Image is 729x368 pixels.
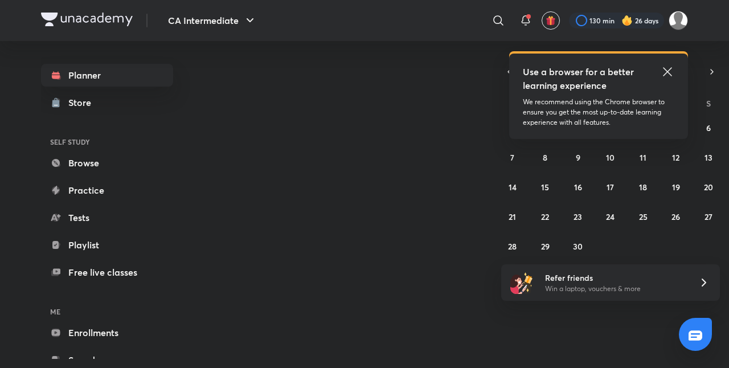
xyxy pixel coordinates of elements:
a: Free live classes [41,261,173,284]
button: September 25, 2025 [634,207,652,226]
button: September 30, 2025 [569,237,587,255]
abbr: September 30, 2025 [573,241,583,252]
button: September 15, 2025 [536,178,554,196]
img: Company Logo [41,13,133,26]
button: September 29, 2025 [536,237,554,255]
p: We recommend using the Chrome browser to ensure you get the most up-to-date learning experience w... [523,97,674,128]
button: September 16, 2025 [569,178,587,196]
h6: SELF STUDY [41,132,173,152]
a: Store [41,91,173,114]
abbr: September 22, 2025 [541,211,549,222]
abbr: September 17, 2025 [607,182,614,193]
button: September 24, 2025 [601,207,620,226]
abbr: September 15, 2025 [541,182,549,193]
button: CA Intermediate [161,9,264,32]
abbr: September 8, 2025 [543,152,547,163]
button: September 7, 2025 [503,148,522,166]
button: avatar [542,11,560,30]
button: September 6, 2025 [699,118,718,137]
abbr: September 26, 2025 [671,211,680,222]
h6: ME [41,302,173,321]
abbr: Saturday [706,98,711,109]
abbr: September 20, 2025 [704,182,713,193]
button: September 23, 2025 [569,207,587,226]
a: Tests [41,206,173,229]
button: September 10, 2025 [601,148,620,166]
abbr: September 21, 2025 [509,211,516,222]
img: referral [510,271,533,294]
abbr: September 7, 2025 [510,152,514,163]
h5: Use a browser for a better learning experience [523,65,636,92]
abbr: September 19, 2025 [672,182,680,193]
h6: Refer friends [545,272,685,284]
abbr: September 13, 2025 [705,152,712,163]
abbr: September 10, 2025 [606,152,615,163]
abbr: September 6, 2025 [706,122,711,133]
button: September 19, 2025 [667,178,685,196]
abbr: September 18, 2025 [639,182,647,193]
abbr: September 11, 2025 [640,152,646,163]
a: Browse [41,152,173,174]
button: September 26, 2025 [667,207,685,226]
abbr: September 23, 2025 [574,211,582,222]
button: September 21, 2025 [503,207,522,226]
abbr: September 29, 2025 [541,241,550,252]
abbr: September 16, 2025 [574,182,582,193]
a: Planner [41,64,173,87]
div: Store [68,96,98,109]
img: avatar [546,15,556,26]
abbr: September 27, 2025 [705,211,712,222]
button: September 13, 2025 [699,148,718,166]
img: streak [621,15,633,26]
abbr: September 9, 2025 [576,152,580,163]
a: Company Logo [41,13,133,29]
img: Drashti Patel [669,11,688,30]
button: September 14, 2025 [503,178,522,196]
button: September 28, 2025 [503,237,522,255]
a: Practice [41,179,173,202]
abbr: September 28, 2025 [508,241,517,252]
abbr: September 14, 2025 [509,182,517,193]
abbr: September 25, 2025 [639,211,648,222]
abbr: September 24, 2025 [606,211,615,222]
button: September 18, 2025 [634,178,652,196]
button: September 17, 2025 [601,178,620,196]
button: September 20, 2025 [699,178,718,196]
button: September 11, 2025 [634,148,652,166]
button: September 12, 2025 [667,148,685,166]
button: September 22, 2025 [536,207,554,226]
button: September 9, 2025 [569,148,587,166]
a: Playlist [41,234,173,256]
abbr: September 12, 2025 [672,152,679,163]
button: September 27, 2025 [699,207,718,226]
a: Enrollments [41,321,173,344]
p: Win a laptop, vouchers & more [545,284,685,294]
button: September 8, 2025 [536,148,554,166]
